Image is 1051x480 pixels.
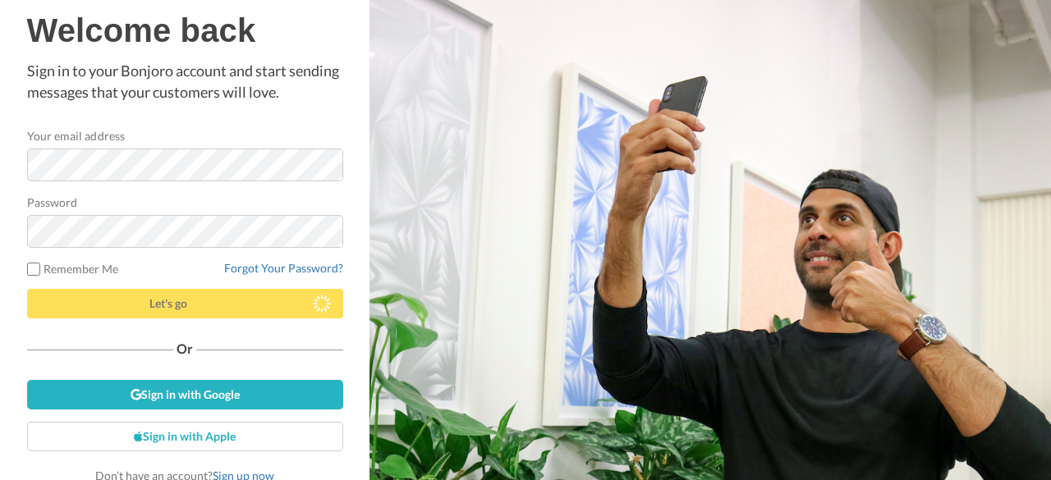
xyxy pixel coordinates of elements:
[27,61,343,103] p: Sign in to your Bonjoro account and start sending messages that your customers will love.
[27,422,343,451] a: Sign in with Apple
[27,12,343,48] h1: Welcome back
[27,289,343,318] button: Let's go
[224,261,343,275] a: Forgot Your Password?
[27,260,119,277] label: Remember Me
[27,263,40,276] input: Remember Me
[173,343,196,354] span: Or
[27,380,343,409] a: Sign in with Google
[149,296,187,310] span: Let's go
[27,127,125,144] label: Your email address
[27,194,78,211] label: Password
